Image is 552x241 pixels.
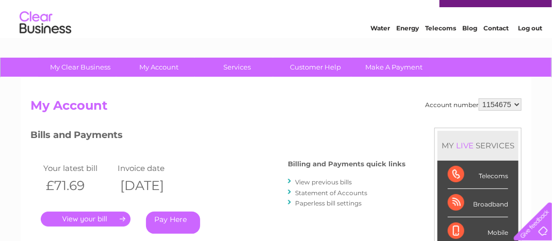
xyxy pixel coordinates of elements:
a: Statement of Accounts [295,189,367,197]
h2: My Account [30,98,522,118]
div: MY SERVICES [437,131,518,160]
h3: Bills and Payments [30,128,405,146]
img: logo.png [19,27,72,58]
h4: Billing and Payments quick links [288,160,405,168]
a: Services [195,58,280,77]
a: My Clear Business [38,58,123,77]
div: Clear Business is a trading name of Verastar Limited (registered in [GEOGRAPHIC_DATA] No. 3667643... [33,6,521,50]
div: LIVE [454,141,476,150]
td: Invoice date [115,161,189,175]
a: Energy [396,44,419,51]
a: 0333 014 3131 [358,5,429,18]
a: Make A Payment [352,58,437,77]
a: Log out [518,44,542,51]
a: Pay Here [146,212,200,234]
a: . [41,212,131,227]
a: Water [370,44,390,51]
a: View previous bills [295,178,352,186]
a: Contact [483,44,509,51]
a: Telecoms [425,44,456,51]
div: Broadband [448,189,508,217]
a: My Account [117,58,202,77]
div: Telecoms [448,161,508,189]
td: Your latest bill [41,161,115,175]
th: £71.69 [41,175,115,196]
div: Account number [425,98,522,111]
a: Paperless bill settings [295,199,362,207]
a: Customer Help [273,58,359,77]
th: [DATE] [115,175,189,196]
a: Blog [462,44,477,51]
